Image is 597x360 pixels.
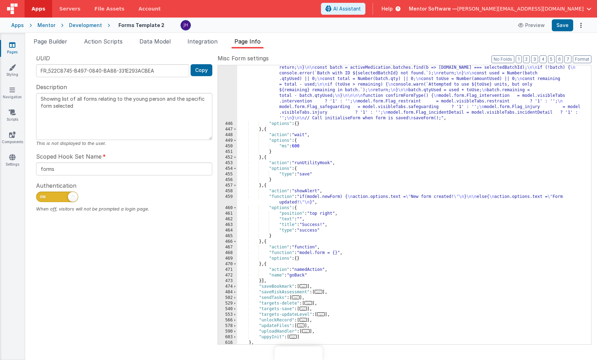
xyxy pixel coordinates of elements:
span: Apps [32,5,45,12]
button: 1 [516,55,522,63]
div: 466 [218,239,237,245]
div: 446 [218,121,237,127]
div: 451 [218,149,237,155]
div: 461 [218,211,237,216]
span: ... [302,329,310,333]
span: Description [36,83,67,91]
div: 453 [218,160,237,166]
span: Data Model [139,38,171,45]
button: 4 [540,55,547,63]
span: ... [317,312,325,316]
div: 455 [218,172,237,177]
div: 472 [218,273,237,278]
div: 450 [218,144,237,149]
div: 603 [218,334,237,340]
button: 5 [548,55,555,63]
div: 529 [218,301,237,306]
span: AI Assistant [333,5,361,12]
div: 463 [218,222,237,228]
div: 473 [218,278,237,284]
div: 484 [218,289,237,295]
div: 553 [218,312,237,318]
button: 2 [523,55,530,63]
div: 462 [218,216,237,222]
span: Integration [187,38,218,45]
h4: Forms Template 2 [118,22,164,28]
div: 464 [218,228,237,233]
div: 449 [218,138,237,144]
button: 7 [564,55,571,63]
div: 454 [218,166,237,172]
button: Preview [514,20,549,31]
div: 502 [218,295,237,301]
button: Save [552,19,573,31]
img: c2badad8aad3a9dfc60afe8632b41ba8 [181,20,191,30]
div: 540 [218,306,237,312]
span: ... [315,290,322,294]
button: 3 [531,55,538,63]
span: ... [300,284,307,288]
span: UUID [36,54,50,62]
span: Page Info [234,38,261,45]
div: 460 [218,205,237,211]
button: Options [576,20,586,30]
div: This is not displayed to the user. [36,140,212,147]
div: 566 [218,318,237,323]
span: Help [382,5,393,12]
span: Authentication [36,181,76,190]
button: Format [573,55,591,63]
div: 465 [218,233,237,239]
div: 447 [218,127,237,132]
div: 457 [218,183,237,188]
span: File Assets [95,5,125,12]
div: 468 [218,250,237,256]
span: ... [292,295,300,299]
div: 471 [218,267,237,273]
button: Copy [191,64,212,76]
span: ... [300,318,307,322]
div: 616 [218,340,237,346]
button: AI Assistant [321,3,365,15]
span: ... [304,301,312,305]
span: ... [289,335,297,339]
button: No Folds [492,55,514,63]
span: ... [297,324,305,327]
span: Misc Form settings [218,54,269,62]
span: [PERSON_NAME][EMAIL_ADDRESS][DOMAIN_NAME] [457,5,584,12]
div: 459 [218,194,237,205]
div: When off, visitors will not be prompted a login page. [36,206,212,212]
span: ... [300,307,307,311]
div: 469 [218,256,237,261]
div: 470 [218,261,237,267]
div: 448 [218,132,237,138]
div: 578 [218,323,237,329]
button: 6 [556,55,563,63]
button: Mentor Software — [PERSON_NAME][EMAIL_ADDRESS][DOMAIN_NAME] [409,5,591,12]
div: 474 [218,284,237,289]
div: 452 [218,155,237,160]
div: Mentor [37,22,55,29]
div: 456 [218,177,237,183]
span: Mentor Software — [409,5,457,12]
div: 467 [218,245,237,250]
div: Development [69,22,102,29]
span: Page Builder [34,38,67,45]
span: Action Scripts [84,38,123,45]
div: Apps [11,22,24,29]
span: Servers [59,5,80,12]
div: 590 [218,329,237,334]
span: Scoped Hook Set Name [36,152,102,161]
div: 458 [218,188,237,194]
